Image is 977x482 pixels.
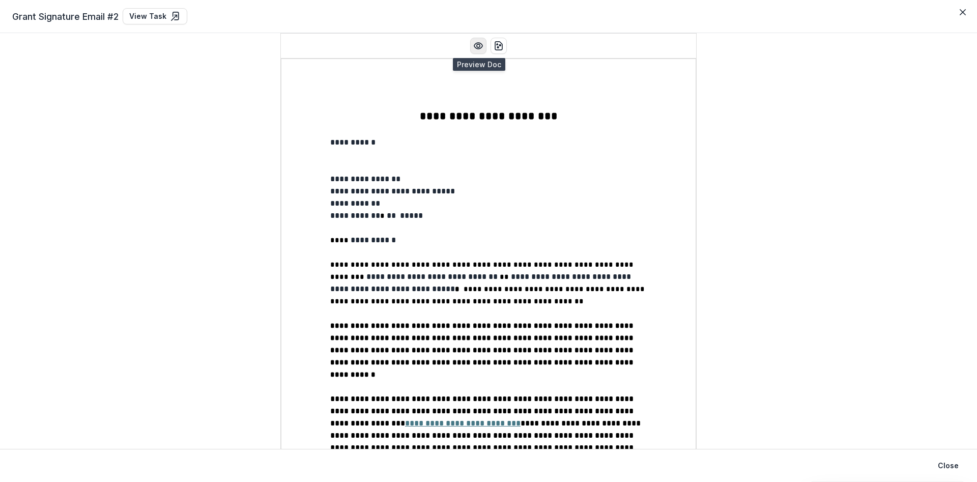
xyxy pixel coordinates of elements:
button: Close [932,458,965,474]
button: Close [955,4,971,20]
a: View Task [123,8,187,24]
button: Preview preview-doc.pdf [470,38,486,54]
span: Grant Signature Email #2 [12,10,119,23]
button: download-word [491,38,507,54]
